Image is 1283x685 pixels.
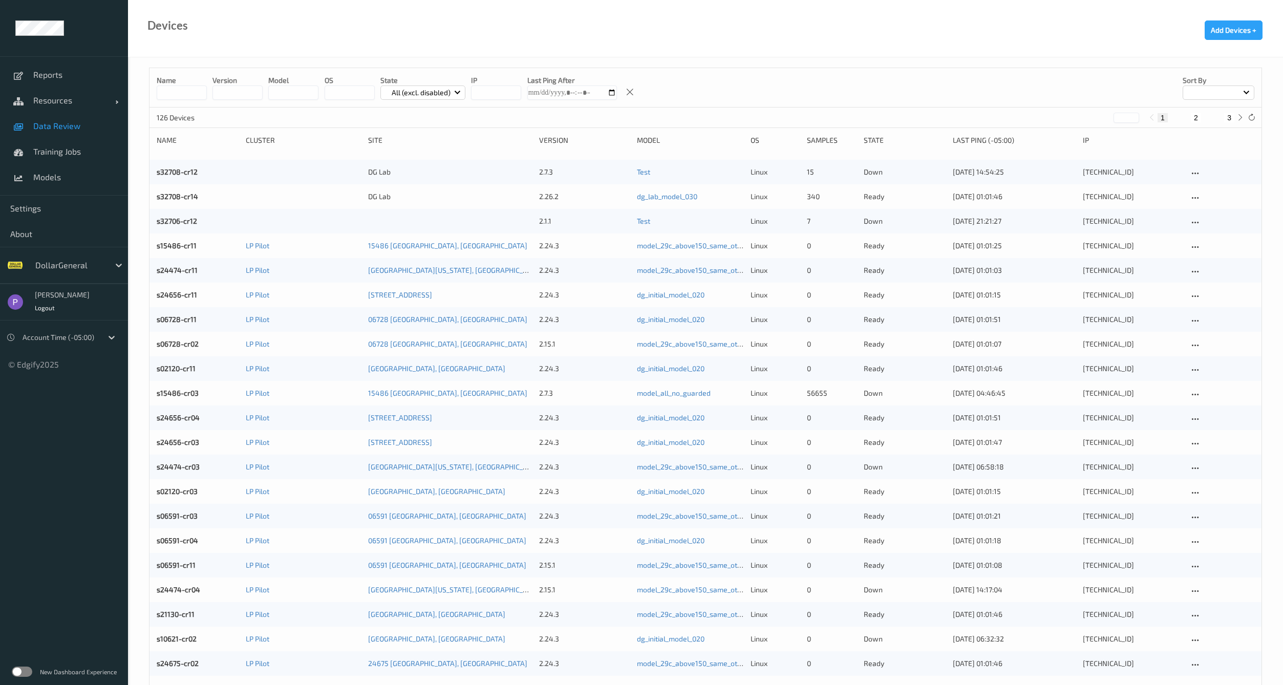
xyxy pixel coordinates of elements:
[527,75,617,85] p: Last Ping After
[246,610,269,618] a: LP Pilot
[637,511,749,520] a: model_29c_above150_same_other
[864,216,946,226] p: down
[953,511,1076,521] div: [DATE] 01:01:21
[807,191,856,202] div: 340
[807,511,856,521] div: 0
[953,585,1076,595] div: [DATE] 14:17:04
[751,486,800,497] p: linux
[157,487,198,496] a: s02120-cr03
[1083,216,1181,226] div: [TECHNICAL_ID]
[246,135,360,145] div: Cluster
[471,75,521,85] p: IP
[1083,462,1181,472] div: [TECHNICAL_ID]
[751,609,800,619] p: linux
[368,290,432,299] a: [STREET_ADDRESS]
[751,191,800,202] p: linux
[864,437,946,447] p: ready
[539,658,629,669] div: 2.24.3
[864,135,946,145] div: State
[807,290,856,300] div: 0
[246,389,269,397] a: LP Pilot
[751,634,800,644] p: linux
[268,75,318,85] p: model
[539,216,629,226] div: 2.1.1
[807,216,856,226] div: 7
[539,191,629,202] div: 2.26.2
[864,241,946,251] p: ready
[157,315,197,324] a: s06728-cr11
[1158,113,1168,122] button: 1
[807,634,856,644] div: 0
[368,339,527,348] a: 06728 [GEOGRAPHIC_DATA], [GEOGRAPHIC_DATA]
[953,560,1076,570] div: [DATE] 01:01:08
[637,167,650,176] a: Test
[157,364,196,373] a: s02120-cr11
[953,536,1076,546] div: [DATE] 01:01:18
[1083,634,1181,644] div: [TECHNICAL_ID]
[539,290,629,300] div: 2.24.3
[1083,167,1181,177] div: [TECHNICAL_ID]
[751,585,800,595] p: linux
[807,609,856,619] div: 0
[368,511,526,520] a: 06591 [GEOGRAPHIC_DATA], [GEOGRAPHIC_DATA]
[368,585,542,594] a: [GEOGRAPHIC_DATA][US_STATE], [GEOGRAPHIC_DATA]
[368,241,527,250] a: 15486 [GEOGRAPHIC_DATA], [GEOGRAPHIC_DATA]
[953,216,1076,226] div: [DATE] 21:21:27
[368,634,505,643] a: [GEOGRAPHIC_DATA], [GEOGRAPHIC_DATA]
[637,659,749,668] a: model_29c_above150_same_other
[807,241,856,251] div: 0
[637,585,749,594] a: model_29c_above150_same_other
[246,339,269,348] a: LP Pilot
[953,167,1076,177] div: [DATE] 14:54:25
[864,585,946,595] p: down
[751,290,800,300] p: linux
[953,437,1076,447] div: [DATE] 01:01:47
[539,167,629,177] div: 2.7.3
[953,363,1076,374] div: [DATE] 01:01:46
[807,486,856,497] div: 0
[388,88,454,98] p: All (excl. disabled)
[751,339,800,349] p: linux
[751,413,800,423] p: linux
[637,438,704,446] a: dg_initial_model_020
[157,511,198,520] a: s06591-cr03
[539,388,629,398] div: 2.7.3
[157,634,197,643] a: s10621-cr02
[751,388,800,398] p: linux
[1083,536,1181,546] div: [TECHNICAL_ID]
[246,634,269,643] a: LP Pilot
[807,536,856,546] div: 0
[1083,191,1181,202] div: [TECHNICAL_ID]
[539,339,629,349] div: 2.15.1
[807,265,856,275] div: 0
[1083,363,1181,374] div: [TECHNICAL_ID]
[953,486,1076,497] div: [DATE] 01:01:15
[246,511,269,520] a: LP Pilot
[539,314,629,325] div: 2.24.3
[539,585,629,595] div: 2.15.1
[1183,75,1254,85] p: Sort by
[1224,113,1234,122] button: 3
[1083,241,1181,251] div: [TECHNICAL_ID]
[953,265,1076,275] div: [DATE] 01:01:03
[807,167,856,177] div: 15
[637,315,704,324] a: dg_initial_model_020
[637,610,749,618] a: model_29c_above150_same_other
[157,659,199,668] a: s24675-cr02
[1083,388,1181,398] div: [TECHNICAL_ID]
[246,413,269,422] a: LP Pilot
[637,389,711,397] a: model_all_no_guarded
[157,217,197,225] a: s32706-cr12
[246,487,269,496] a: LP Pilot
[953,634,1076,644] div: [DATE] 06:32:32
[637,487,704,496] a: dg_initial_model_020
[368,659,527,668] a: 24675 [GEOGRAPHIC_DATA], [GEOGRAPHIC_DATA]
[246,241,269,250] a: LP Pilot
[246,315,269,324] a: LP Pilot
[368,536,526,545] a: 06591 [GEOGRAPHIC_DATA], [GEOGRAPHIC_DATA]
[637,339,749,348] a: model_29c_above150_same_other
[539,363,629,374] div: 2.24.3
[246,266,269,274] a: LP Pilot
[864,191,946,202] p: ready
[637,266,749,274] a: model_29c_above150_same_other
